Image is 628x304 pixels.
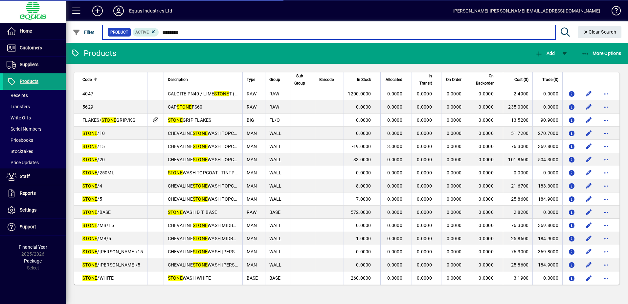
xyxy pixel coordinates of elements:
span: 0.0000 [387,196,402,202]
span: 0.0000 [417,131,432,136]
a: Home [3,23,66,39]
span: 0.0000 [387,157,402,162]
span: WALL [269,170,282,175]
span: MAN [247,249,257,254]
td: 101.8600 [503,153,533,166]
div: Description [168,76,238,83]
span: FLAKES/ GRIP/KG [82,117,136,123]
span: Active [135,30,149,35]
span: 0.0000 [356,262,371,267]
span: /[PERSON_NAME]/15 [82,249,143,254]
span: 0.0000 [417,104,432,110]
em: STONE [82,249,97,254]
span: CHEVALINE WASH TOPCOAT [168,196,243,202]
span: GRIP FLAKES [168,117,212,123]
span: 0.0000 [417,157,432,162]
span: 0.0000 [417,275,432,281]
span: Products [20,79,38,84]
span: 0.0000 [417,236,432,241]
button: Edit [584,115,594,125]
span: 0.0000 [447,262,462,267]
span: -19.0000 [352,144,371,149]
em: STONE [193,196,208,202]
span: 0.0000 [479,144,494,149]
span: MAN [247,262,257,267]
span: /MB/5 [82,236,111,241]
span: Price Updates [7,160,39,165]
em: STONE [168,170,183,175]
td: 21.6700 [503,179,533,192]
span: 0.0000 [417,210,432,215]
td: 0.0000 [532,206,562,219]
span: /[PERSON_NAME]/5 [82,262,140,267]
span: Staff [20,174,30,179]
span: 1200.0000 [348,91,371,96]
span: 0.0000 [479,104,494,110]
span: 0.0000 [387,236,402,241]
span: /20 [82,157,105,162]
button: Add [87,5,108,17]
td: 184.9000 [532,192,562,206]
em: STONE [214,91,229,96]
span: 4047 [82,91,93,96]
em: STONE [177,104,191,110]
span: 572.0000 [351,210,371,215]
span: 0.0000 [479,275,494,281]
span: Settings [20,207,36,213]
button: Profile [108,5,129,17]
button: Edit [584,167,594,178]
span: 0.0000 [387,91,402,96]
span: /10 [82,131,105,136]
td: 25.8600 [503,232,533,245]
div: Sub Group [294,72,311,87]
span: 0.0000 [479,91,494,96]
button: More options [601,181,611,191]
span: WASH D.T. BASE [168,210,217,215]
span: RAW [269,91,280,96]
span: 0.0000 [479,131,494,136]
td: 270.7000 [532,127,562,140]
button: More options [601,141,611,152]
span: 0.0000 [417,196,432,202]
a: Support [3,219,66,235]
span: 0.0000 [387,262,402,267]
button: Edit [584,141,594,152]
span: 0.0000 [479,223,494,228]
button: More options [601,102,611,112]
span: Transfers [7,104,30,109]
td: 184.9000 [532,258,562,271]
span: 0.0000 [356,104,371,110]
span: CHEVALINE WASH [PERSON_NAME] [168,249,258,254]
a: Knowledge Base [607,1,620,23]
button: Edit [584,233,594,244]
a: Suppliers [3,57,66,73]
span: 260.0000 [351,275,371,281]
span: Product [110,29,128,36]
span: CHEVALINE WASH MIDBASE TOPCOAT [168,223,264,228]
span: 0.0000 [356,131,371,136]
span: MAN [247,144,257,149]
td: 0.0000 [532,100,562,114]
span: 0.0000 [417,262,432,267]
span: 0.0000 [479,196,494,202]
span: 0.0000 [447,196,462,202]
span: Stocktakes [7,149,33,154]
span: 0.0000 [447,104,462,110]
span: 0.0000 [479,157,494,162]
div: In Transit [416,72,438,87]
span: 0.0000 [447,249,462,254]
span: 0.0000 [387,131,402,136]
em: STONE [193,223,208,228]
span: /WHITE [82,275,114,281]
span: Description [168,76,188,83]
span: 0.0000 [447,223,462,228]
span: 0.0000 [447,210,462,215]
div: Code [82,76,143,83]
span: CHEVALINE WASH [PERSON_NAME] [168,262,258,267]
span: 8.0000 [356,183,371,189]
span: /5 [82,196,102,202]
span: Customers [20,45,42,50]
span: 0.0000 [417,170,432,175]
button: Clear [578,26,622,38]
td: 369.8000 [532,245,562,258]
